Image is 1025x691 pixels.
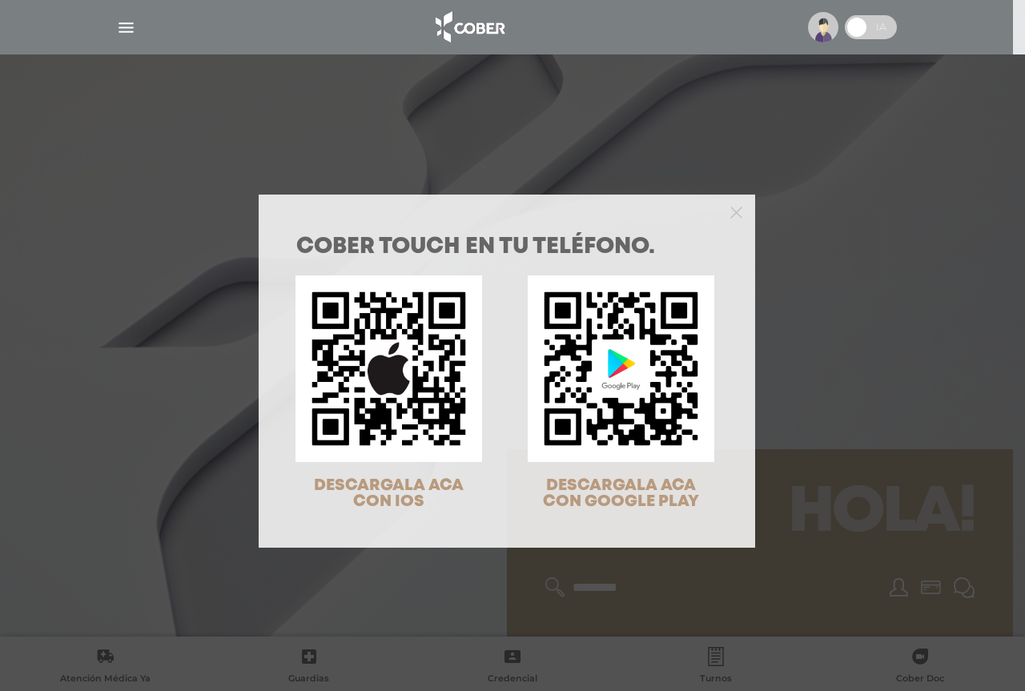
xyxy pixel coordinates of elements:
[730,204,742,219] button: Close
[295,275,482,462] img: qr-code
[314,478,464,509] span: DESCARGALA ACA CON IOS
[528,275,714,462] img: qr-code
[543,478,699,509] span: DESCARGALA ACA CON GOOGLE PLAY
[296,236,717,259] h1: COBER TOUCH en tu teléfono.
